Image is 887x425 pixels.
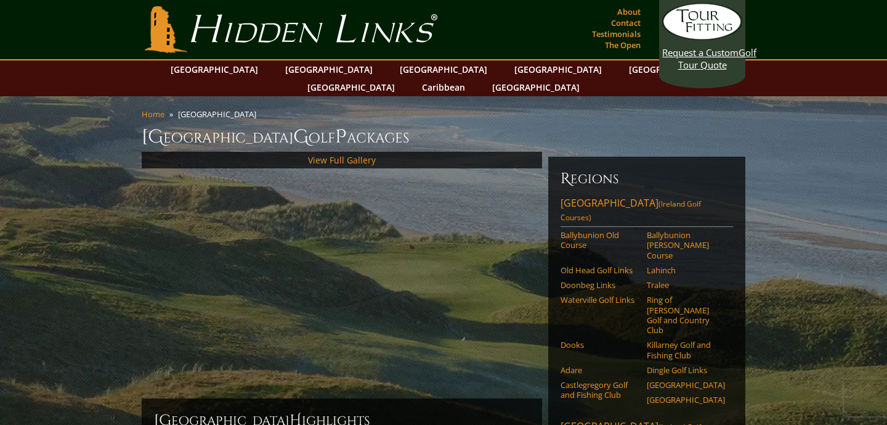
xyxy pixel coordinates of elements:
[508,60,608,78] a: [GEOGRAPHIC_DATA]
[647,265,725,275] a: Lahinch
[486,78,586,96] a: [GEOGRAPHIC_DATA]
[301,78,401,96] a: [GEOGRAPHIC_DATA]
[602,36,644,54] a: The Open
[662,46,739,59] span: Request a Custom
[561,340,639,350] a: Dooks
[561,230,639,250] a: Ballybunion Old Course
[293,125,309,149] span: G
[561,196,733,227] a: [GEOGRAPHIC_DATA](Ireland Golf Courses)
[647,380,725,390] a: [GEOGRAPHIC_DATA]
[561,280,639,290] a: Doonbeg Links
[164,60,264,78] a: [GEOGRAPHIC_DATA]
[561,380,639,400] a: Castlegregory Golf and Fishing Club
[662,3,742,71] a: Request a CustomGolf Tour Quote
[335,125,347,149] span: P
[647,280,725,290] a: Tralee
[561,365,639,375] a: Adare
[308,154,376,166] a: View Full Gallery
[647,295,725,335] a: Ring of [PERSON_NAME] Golf and Country Club
[614,3,644,20] a: About
[561,295,639,305] a: Waterville Golf Links
[647,365,725,375] a: Dingle Golf Links
[623,60,723,78] a: [GEOGRAPHIC_DATA]
[561,169,733,189] h6: Regions
[608,14,644,31] a: Contact
[589,25,644,43] a: Testimonials
[647,395,725,405] a: [GEOGRAPHIC_DATA]
[416,78,471,96] a: Caribbean
[178,109,261,120] li: [GEOGRAPHIC_DATA]
[647,230,725,260] a: Ballybunion [PERSON_NAME] Course
[647,340,725,360] a: Killarney Golf and Fishing Club
[561,265,639,275] a: Old Head Golf Links
[142,109,164,120] a: Home
[394,60,493,78] a: [GEOGRAPHIC_DATA]
[279,60,379,78] a: [GEOGRAPHIC_DATA]
[142,125,745,149] h1: [GEOGRAPHIC_DATA] olf ackages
